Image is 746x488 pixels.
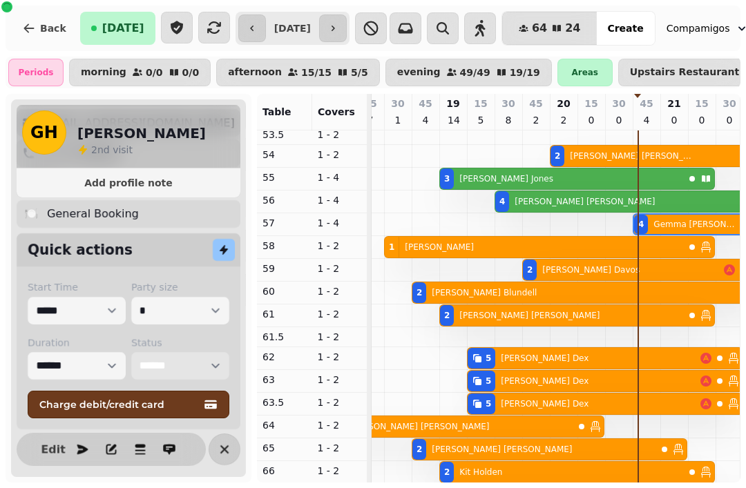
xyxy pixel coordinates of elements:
p: 1 [392,113,403,127]
div: 5 [486,398,491,409]
span: 64 [532,23,547,34]
p: 2 [558,113,569,127]
p: 15 [474,97,487,110]
span: Charge debit/credit card [39,400,201,409]
label: Status [131,335,229,349]
p: 1 - 2 [318,128,362,141]
div: 2 [444,467,450,478]
p: 45 [640,97,653,110]
p: 4 [420,113,431,127]
span: 2 [91,144,97,155]
p: 62 [262,350,307,364]
p: evening [397,67,441,78]
p: 30 [501,97,515,110]
p: 30 [391,97,404,110]
span: Table [262,106,291,117]
p: 1 - 2 [318,307,362,321]
p: 0 [669,113,680,127]
p: 0 / 0 [146,68,163,77]
span: Create [607,23,643,33]
p: 45 [419,97,432,110]
p: morning [81,67,126,78]
p: 1 - 2 [318,350,362,364]
div: 5 [486,375,491,387]
p: 1 - 2 [318,464,362,478]
label: Duration [28,335,126,349]
p: 8 [503,113,514,127]
p: 54 [262,148,307,162]
p: 1 - 2 [318,239,362,253]
p: 0 / 0 [182,68,200,77]
button: evening49/4919/19 [385,59,552,86]
p: 45 [529,97,542,110]
span: Covers [318,106,355,117]
p: afternoon [228,67,282,78]
p: 0 [586,113,597,127]
p: [PERSON_NAME] Dex [501,375,589,387]
p: 1 - 2 [318,148,362,162]
p: [PERSON_NAME] Dex [501,398,589,409]
p: 0 [724,113,735,127]
p: 2 [530,113,542,127]
span: [DATE] [102,23,144,34]
p: visit [91,143,133,157]
p: Kit Holden [459,467,502,478]
label: Party size [131,280,229,294]
p: 57 [262,216,307,230]
p: 30 [612,97,625,110]
p: [PERSON_NAME] Blundell [432,287,537,298]
p: 1 - 4 [318,216,362,230]
p: 19 [446,97,459,110]
span: Add profile note [33,178,224,188]
p: 30 [723,97,736,110]
p: Upstairs Restaurant [630,67,740,78]
p: 19 / 19 [510,68,540,77]
span: nd [97,144,113,155]
p: 1 - 4 [318,193,362,207]
p: 58 [262,239,307,253]
p: 59 [262,262,307,275]
p: 53.5 [262,128,307,141]
div: 2 [555,150,560,162]
p: 65 [262,441,307,455]
button: afternoon15/155/5 [216,59,380,86]
label: Start Time [28,280,126,294]
div: 4 [499,196,505,207]
h2: Quick actions [28,240,133,260]
p: 49 / 49 [460,68,490,77]
p: 63.5 [262,396,307,409]
div: Areas [557,59,613,86]
p: 1 - 2 [318,418,362,432]
span: 24 [565,23,580,34]
p: 15 [584,97,597,110]
button: morning0/00/0 [69,59,211,86]
p: 1 - 2 [318,396,362,409]
button: Charge debit/credit card [28,391,229,418]
button: Add profile note [22,174,235,192]
p: 61 [262,307,307,321]
p: 1 - 2 [318,284,362,298]
div: 3 [444,173,450,184]
button: [DATE] [80,12,155,45]
p: [PERSON_NAME] Davos [542,264,640,275]
p: 14 [448,113,459,127]
p: 15 / 15 [301,68,332,77]
p: 1 - 2 [318,441,362,455]
p: 1 - 4 [318,170,362,184]
p: 66 [262,464,307,478]
p: 64 [262,418,307,432]
p: 4 [641,113,652,127]
p: [PERSON_NAME] [PERSON_NAME] [515,196,655,207]
button: Edit [39,436,67,463]
p: 55 [262,170,307,184]
p: 61.5 [262,330,307,344]
p: 21 [667,97,680,110]
div: 5 [486,353,491,364]
span: Back [40,23,66,33]
p: 1 - 2 [318,330,362,344]
p: [PERSON_NAME] Dex [501,353,589,364]
p: 56 [262,193,307,207]
p: 1 - 2 [318,262,362,275]
div: 2 [417,444,422,455]
p: 0 [696,113,707,127]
